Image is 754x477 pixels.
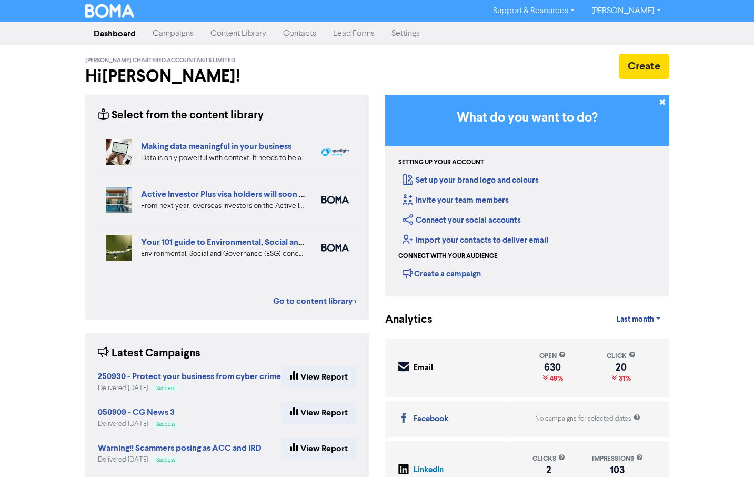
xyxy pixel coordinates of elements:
h2: Hi [PERSON_NAME] ! [85,66,369,86]
div: 20 [607,363,636,372]
strong: 250930 - Protect your business from cyber crime [98,371,281,382]
div: Latest Campaigns [98,345,200,362]
a: View Report [281,402,357,424]
span: 49% [548,374,563,383]
a: [PERSON_NAME] [583,3,669,19]
a: Warning!! Scammers posing as ACC and IRD [98,444,262,453]
div: Data is only powerful with context. It needs to be accurate and organised and you need to be clea... [141,153,306,164]
a: Lead Forms [325,23,383,44]
div: click [607,351,636,361]
div: Getting Started in BOMA [385,95,669,296]
div: Create a campaign [403,265,481,281]
div: 103 [592,466,643,474]
div: Analytics [385,312,419,328]
div: From next year, overseas investors on the Active Investor Plus visa will be able to buy NZ proper... [141,201,306,212]
a: Import your contacts to deliver email [403,235,548,245]
a: 050909 - CG News 3 [98,409,175,417]
div: impressions [592,454,643,464]
span: Success [156,422,175,427]
div: Environmental, Social and Governance (ESG) concerns are a vital part of running a business. Our 1... [141,249,306,260]
span: [PERSON_NAME] Chartered Accountants Limited [85,57,235,64]
h3: What do you want to do? [401,111,654,126]
div: open [539,351,566,361]
a: Content Library [202,23,275,44]
div: Delivered [DATE] [98,419,179,429]
a: Support & Resources [485,3,583,19]
a: Active Investor Plus visa holders will soon be able to buy NZ property [141,189,401,200]
a: Invite your team members [403,195,509,205]
a: Settings [383,23,428,44]
span: Last month [616,315,654,324]
a: Connect your social accounts [403,215,521,225]
div: No campaigns for selected dates [535,414,640,424]
img: boma [321,244,349,252]
img: boma [321,196,349,204]
a: Campaigns [144,23,202,44]
div: Email [414,362,433,374]
a: Last month [608,309,669,330]
div: Connect with your audience [398,252,497,261]
div: Setting up your account [398,158,484,167]
div: Delivered [DATE] [98,455,262,465]
a: 250930 - Protect your business from cyber crime [98,373,281,381]
div: Select from the content library [98,107,264,124]
a: Contacts [275,23,325,44]
span: Success [156,458,175,463]
a: Set up your brand logo and colours [403,175,539,185]
img: spotlight [321,148,349,156]
div: Delivered [DATE] [98,383,281,393]
div: clicks [532,454,565,464]
img: BOMA Logo [85,4,135,18]
button: Create [619,54,669,79]
a: View Report [281,366,357,388]
div: Facebook [414,413,448,425]
strong: 050909 - CG News 3 [98,407,175,418]
a: Go to content library > [273,295,357,307]
iframe: Chat Widget [701,426,754,477]
div: 2 [532,466,565,474]
span: Success [156,386,175,391]
div: 630 [539,363,566,372]
a: Dashboard [85,23,144,44]
a: Your 101 guide to Environmental, Social and Governance (ESG) [141,237,374,247]
a: View Report [281,438,357,460]
a: Making data meaningful in your business [141,141,291,152]
span: 31% [617,374,631,383]
strong: Warning!! Scammers posing as ACC and IRD [98,443,262,453]
div: LinkedIn [414,464,444,476]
